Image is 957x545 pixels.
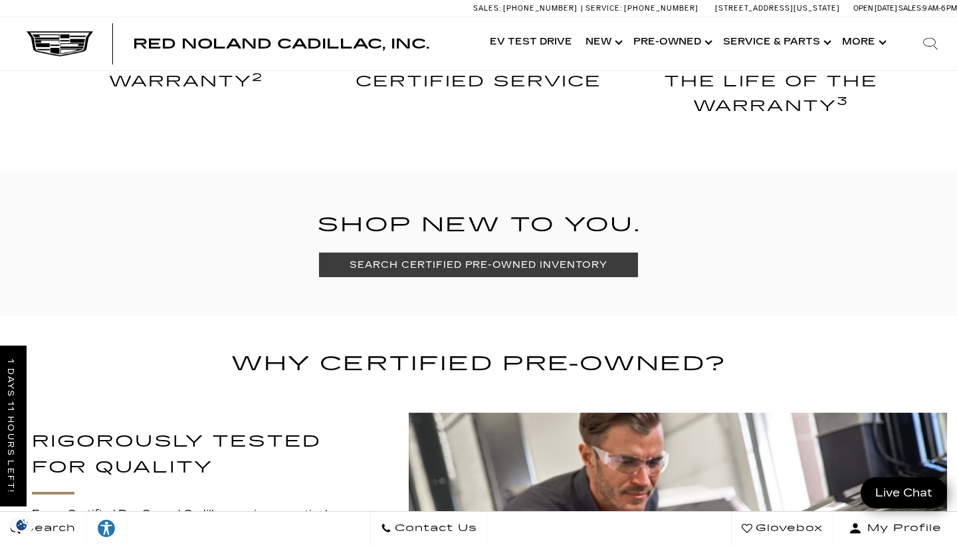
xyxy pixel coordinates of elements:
span: Open [DATE] [853,4,897,13]
sup: 3 [837,95,849,108]
div: Search [904,17,957,70]
a: Red Noland Cadillac, Inc. [133,37,429,51]
h2: SHOP NEW TO YOU. [50,209,907,242]
a: Contact Us [370,512,488,545]
a: Explore your accessibility options [86,512,127,545]
a: New [579,16,627,69]
span: Contact Us [391,519,477,538]
section: Click to Open Cookie Consent Modal [7,518,37,532]
span: 9 AM-6 PM [922,4,957,13]
span: Red Noland Cadillac, Inc. [133,36,429,52]
a: Sales: [PHONE_NUMBER] [473,5,581,12]
span: Service: [585,4,622,13]
span: [PHONE_NUMBER] [624,4,698,13]
span: Sales: [473,4,501,13]
button: More [835,16,891,69]
img: Cadillac Dark Logo with Cadillac White Text [27,31,93,56]
span: Live Chat [869,485,939,500]
a: Service: [PHONE_NUMBER] [581,5,702,12]
button: Open user profile menu [833,512,957,545]
div: Explore your accessibility options [86,518,126,538]
img: Opt-Out Icon [7,518,37,532]
span: Sales: [899,4,922,13]
a: Pre-Owned [627,16,716,69]
span: [PHONE_NUMBER] [503,4,578,13]
span: Search [21,519,76,538]
a: Glovebox [731,512,833,545]
span: Glovebox [752,519,823,538]
sup: 2 [252,71,263,84]
a: Live Chat [861,477,947,508]
h3: RIGOROUSLY TESTED FOR QUALITY [32,429,367,481]
a: [STREET_ADDRESS][US_STATE] [715,4,840,13]
a: SEARCH CERTIFIED PRE-OWNED INVENTORY [319,253,637,277]
a: EV Test Drive [483,16,579,69]
a: Service & Parts [716,16,835,69]
h2: WHY CERTIFIED PRE-OWNED? [10,348,947,381]
span: My Profile [862,519,942,538]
